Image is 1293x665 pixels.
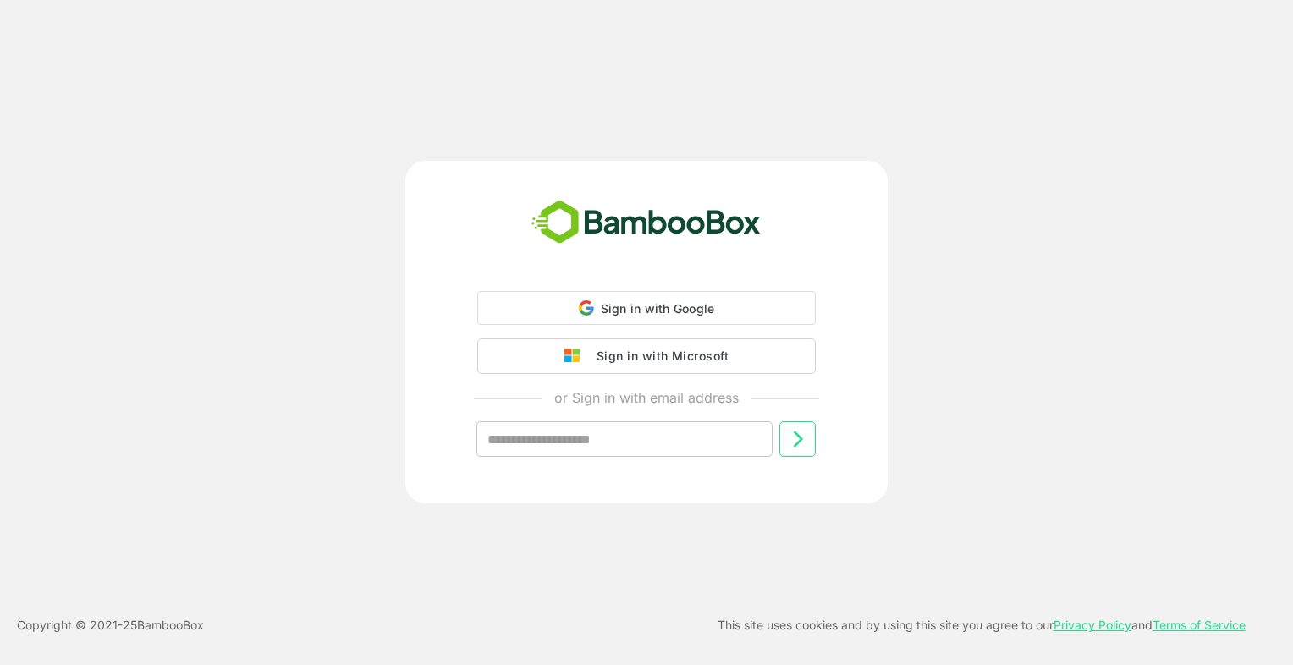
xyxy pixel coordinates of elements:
img: google [564,349,588,364]
p: This site uses cookies and by using this site you agree to our and [718,615,1246,635]
div: Sign in with Google [477,291,816,325]
div: Sign in with Microsoft [588,345,729,367]
p: or Sign in with email address [554,387,739,408]
p: Copyright © 2021- 25 BambooBox [17,615,204,635]
img: bamboobox [522,195,770,250]
a: Terms of Service [1153,618,1246,632]
span: Sign in with Google [601,301,715,316]
a: Privacy Policy [1054,618,1131,632]
button: Sign in with Microsoft [477,338,816,374]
